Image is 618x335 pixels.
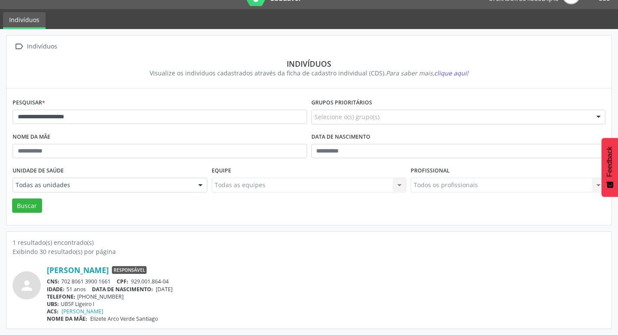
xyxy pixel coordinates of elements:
[90,315,158,322] span: Elizete Arco Verde Santiago
[3,12,46,29] a: Indivíduos
[13,96,45,110] label: Pesquisar
[47,293,605,300] div: [PHONE_NUMBER]
[47,286,605,293] div: 51 anos
[13,238,605,247] div: 1 resultado(s) encontrado(s)
[13,40,25,53] i: 
[13,164,64,178] label: Unidade de saúde
[47,278,605,285] div: 702 8061 3900 1661
[386,69,468,77] i: Para saber mais,
[112,266,147,274] span: Responsável
[92,286,153,293] span: DATA DE NASCIMENTO:
[47,315,87,322] span: NOME DA MÃE:
[411,164,450,178] label: Profissional
[117,278,128,285] span: CPF:
[131,278,169,285] span: 929.001.864-04
[47,265,109,275] a: [PERSON_NAME]
[19,278,35,293] i: person
[434,69,468,77] span: clique aqui!
[13,40,59,53] a:  Indivíduos
[19,59,599,68] div: Indivíduos
[25,40,59,53] div: Indivíduos
[606,146,614,177] span: Feedback
[47,278,59,285] span: CNS:
[13,130,50,144] label: Nome da mãe
[16,181,190,189] span: Todas as unidades
[62,308,103,315] a: [PERSON_NAME]
[212,164,231,178] label: Equipe
[47,300,59,308] span: UBS:
[13,247,605,256] div: Exibindo 30 resultado(s) por página
[156,286,173,293] span: [DATE]
[311,130,370,144] label: Data de nascimento
[12,198,42,213] button: Buscar
[47,300,605,308] div: UBSF Ligeiro I
[314,112,379,121] span: Selecione o(s) grupo(s)
[47,308,59,315] span: ACS:
[47,286,65,293] span: IDADE:
[19,68,599,78] div: Visualize os indivíduos cadastrados através da ficha de cadastro individual (CDS).
[311,96,372,110] label: Grupos prioritários
[47,293,75,300] span: TELEFONE:
[602,138,618,197] button: Feedback - Mostrar pesquisa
